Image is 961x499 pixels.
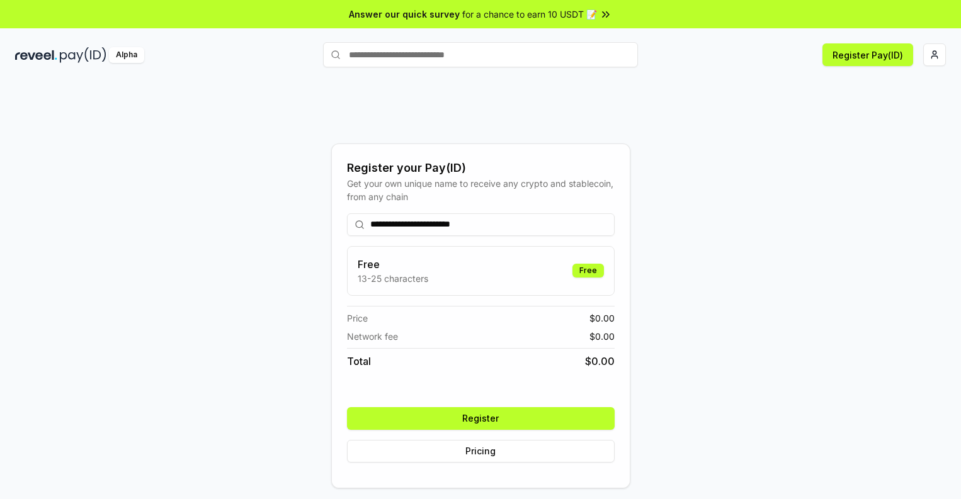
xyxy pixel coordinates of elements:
[347,311,368,325] span: Price
[347,440,615,463] button: Pricing
[60,47,106,63] img: pay_id
[15,47,57,63] img: reveel_dark
[347,330,398,343] span: Network fee
[589,330,615,343] span: $ 0.00
[347,407,615,430] button: Register
[347,354,371,369] span: Total
[358,272,428,285] p: 13-25 characters
[585,354,615,369] span: $ 0.00
[347,177,615,203] div: Get your own unique name to receive any crypto and stablecoin, from any chain
[589,311,615,325] span: $ 0.00
[349,8,460,21] span: Answer our quick survey
[572,264,604,278] div: Free
[462,8,597,21] span: for a chance to earn 10 USDT 📝
[822,43,913,66] button: Register Pay(ID)
[358,257,428,272] h3: Free
[347,159,615,177] div: Register your Pay(ID)
[109,47,144,63] div: Alpha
